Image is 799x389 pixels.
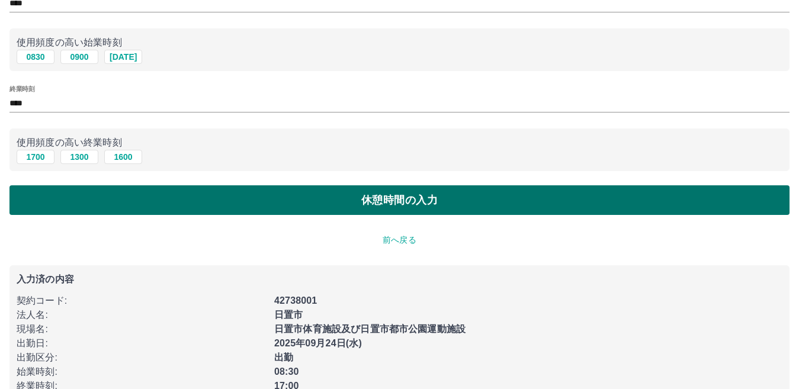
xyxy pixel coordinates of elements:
button: 1700 [17,150,54,164]
button: 1300 [60,150,98,164]
p: 始業時刻 : [17,365,267,379]
p: 法人名 : [17,308,267,322]
button: 0900 [60,50,98,64]
b: 08:30 [274,367,299,377]
b: 日置市体育施設及び日置市都市公園運動施設 [274,324,466,334]
b: 42738001 [274,295,317,306]
b: 出勤 [274,352,293,362]
button: [DATE] [104,50,142,64]
button: 1600 [104,150,142,164]
label: 終業時刻 [9,85,34,94]
p: 出勤日 : [17,336,267,351]
p: 入力済の内容 [17,275,782,284]
button: 休憩時間の入力 [9,185,790,215]
p: 使用頻度の高い始業時刻 [17,36,782,50]
p: 契約コード : [17,294,267,308]
p: 使用頻度の高い終業時刻 [17,136,782,150]
b: 日置市 [274,310,303,320]
p: 現場名 : [17,322,267,336]
p: 前へ戻る [9,234,790,246]
p: 出勤区分 : [17,351,267,365]
b: 2025年09月24日(水) [274,338,362,348]
button: 0830 [17,50,54,64]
